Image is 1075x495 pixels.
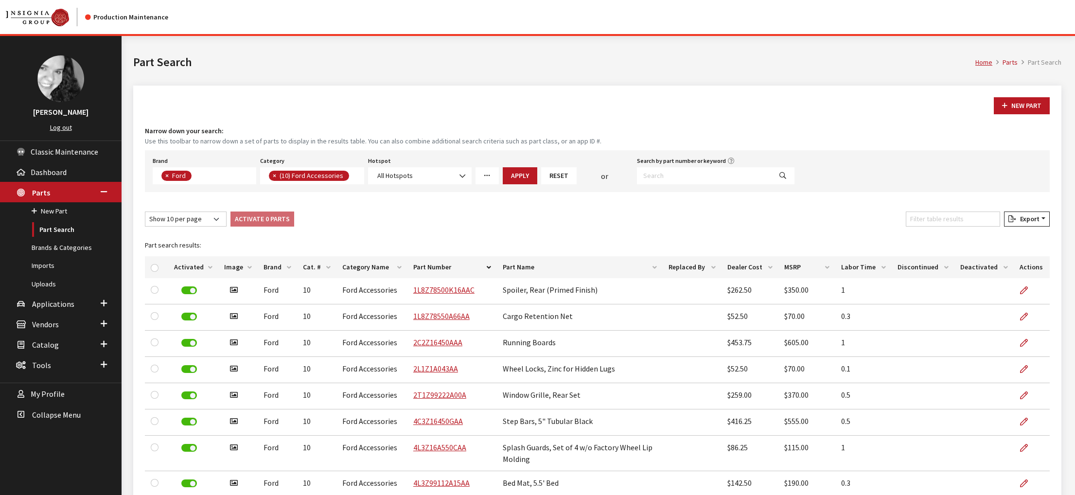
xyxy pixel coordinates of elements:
small: Use this toolbar to narrow down a set of parts to display in the results table. You can also comb... [145,136,1050,146]
th: Cat. #: activate to sort column ascending [297,256,336,278]
td: Splash Guards, Set of 4 w/o Factory Wheel Lip Molding [497,436,663,471]
a: 1L8Z78500K16AAC [413,285,475,295]
a: 1L8Z78550A66AA [413,311,470,321]
td: Ford Accessories [336,331,407,357]
label: Deactivate Part [181,365,197,373]
a: Edit Part [1020,278,1036,302]
td: $350.00 [778,278,835,304]
span: × [273,171,276,180]
li: (10) Ford Accessories [269,171,349,181]
th: Activated: activate to sort column ascending [168,256,218,278]
i: Has image [230,479,238,487]
div: Production Maintenance [85,12,168,22]
textarea: Search [194,172,199,181]
td: $370.00 [778,383,835,409]
td: 10 [297,331,336,357]
img: Khrystal Dorton [37,55,84,102]
th: Deactivated: activate to sort column ascending [954,256,1014,278]
li: Ford [161,171,192,181]
label: Deactivate Part [181,286,197,294]
a: 2T1Z99222A00A [413,390,466,400]
td: Ford [258,331,297,357]
td: 0.5 [835,409,892,436]
td: $115.00 [778,436,835,471]
td: 1 [835,331,892,357]
li: Part Search [1018,57,1061,68]
td: $262.50 [722,278,778,304]
a: 4L3Z16A550CAA [413,442,466,452]
td: Ford [258,278,297,304]
td: 0.5 [835,383,892,409]
td: $605.00 [778,331,835,357]
a: Home [975,58,992,67]
td: $555.00 [778,409,835,436]
h3: [PERSON_NAME] [10,106,112,118]
td: 10 [297,383,336,409]
button: Search [771,167,794,184]
i: Has image [230,444,238,452]
td: Window Grille, Rear Set [497,383,663,409]
td: $86.25 [722,436,778,471]
i: Has image [230,286,238,294]
th: Dealer Cost: activate to sort column ascending [722,256,778,278]
th: Discontinued: activate to sort column ascending [892,256,954,278]
span: Dashboard [31,167,67,177]
td: $70.00 [778,357,835,383]
i: Has image [230,365,238,373]
div: or [577,170,633,182]
button: Remove item [269,171,279,181]
td: $453.75 [722,331,778,357]
td: Ford Accessories [336,278,407,304]
label: Category [260,157,284,165]
li: Parts [992,57,1018,68]
td: Ford [258,304,297,331]
th: Part Number: activate to sort column descending [407,256,497,278]
span: Ford [171,171,188,180]
a: Log out [50,123,72,132]
td: Ford Accessories [336,357,407,383]
td: Ford [258,357,297,383]
td: $259.00 [722,383,778,409]
th: Labor Time: activate to sort column ascending [835,256,892,278]
a: 2L1Z1A043AA [413,364,458,373]
th: Category Name: activate to sort column ascending [336,256,407,278]
a: Insignia Group logo [6,8,85,26]
td: Ford [258,383,297,409]
span: Select a Brand [153,167,256,184]
h4: Narrow down your search: [145,126,1050,136]
span: Tools [32,360,51,370]
td: Ford Accessories [336,409,407,436]
i: Has image [230,313,238,320]
td: $52.50 [722,357,778,383]
th: Brand: activate to sort column ascending [258,256,297,278]
span: My Profile [31,389,65,399]
button: Apply [503,167,537,184]
span: × [165,171,169,180]
span: Classic Maintenance [31,147,98,157]
td: 10 [297,409,336,436]
td: Step Bars, 5" Tubular Black [497,409,663,436]
img: Catalog Maintenance [6,9,69,26]
input: Filter table results [906,212,1000,227]
button: New Part [994,97,1050,114]
span: Applications [32,299,74,309]
td: Spoiler, Rear (Primed Finish) [497,278,663,304]
a: Edit Part [1020,357,1036,381]
label: Brand [153,157,168,165]
td: 10 [297,304,336,331]
button: Export [1004,212,1050,227]
span: Select a Category [260,167,364,184]
textarea: Search [352,172,357,181]
th: Part Name: activate to sort column ascending [497,256,663,278]
td: Ford Accessories [336,436,407,471]
label: Deactivate Part [181,339,197,347]
caption: Part search results: [145,234,1050,256]
a: 2C2Z16450AAA [413,337,462,347]
span: Vendors [32,319,59,329]
a: Edit Part [1020,383,1036,407]
input: Search [637,167,772,184]
a: Edit Part [1020,436,1036,460]
label: Search by part number or keyword [637,157,726,165]
td: Running Boards [497,331,663,357]
td: Wheel Locks, Zinc for Hidden Lugs [497,357,663,383]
